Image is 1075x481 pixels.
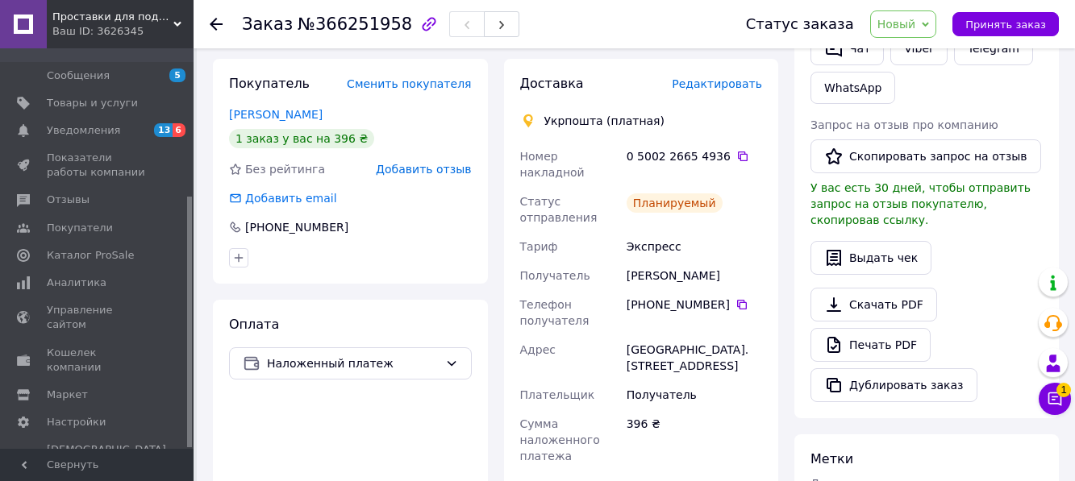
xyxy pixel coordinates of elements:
[47,248,134,263] span: Каталог ProSale
[623,380,765,409] div: Получатель
[229,108,323,121] a: [PERSON_NAME]
[520,150,585,179] span: Номер накладной
[520,76,584,91] span: Доставка
[1039,383,1071,415] button: Чат с покупателем1
[520,388,595,401] span: Плательщик
[810,118,998,131] span: Запрос на отзыв про компанию
[298,15,412,34] span: №366251958
[347,77,471,90] span: Сменить покупателя
[623,409,765,471] div: 396 ₴
[210,16,223,32] div: Вернуться назад
[227,190,339,206] div: Добавить email
[229,76,310,91] span: Покупатель
[810,451,853,466] span: Метки
[52,10,173,24] span: Проставки для поднятия клиренса
[520,298,590,327] span: Телефон получателя
[1056,383,1071,397] span: 1
[154,123,173,137] span: 13
[623,335,765,380] div: [GEOGRAPHIC_DATA]. [STREET_ADDRESS]
[520,195,598,224] span: Статус отправления
[672,77,762,90] span: Редактировать
[540,113,669,129] div: Укрпошта (платная)
[520,269,590,282] span: Получатель
[245,163,325,176] span: Без рейтинга
[965,19,1046,31] span: Принять заказ
[244,219,350,235] div: [PHONE_NUMBER]
[810,328,931,362] a: Печать PDF
[746,16,854,32] div: Статус заказа
[229,317,279,332] span: Оплата
[267,355,439,372] span: Наложенный платеж
[627,296,762,313] div: [PHONE_NUMBER]
[47,388,88,402] span: Маркет
[47,303,149,332] span: Управление сайтом
[520,343,556,356] span: Адрес
[623,261,765,290] div: [PERSON_NAME]
[877,18,916,31] span: Новый
[810,72,895,104] a: WhatsApp
[47,96,138,110] span: Товары и услуги
[810,288,937,321] a: Скачать PDF
[520,240,558,253] span: Тариф
[810,139,1041,173] button: Скопировать запрос на отзыв
[229,129,374,148] div: 1 заказ у вас на 396 ₴
[47,68,110,83] span: Сообщения
[47,276,106,290] span: Аналитика
[244,190,339,206] div: Добавить email
[376,163,471,176] span: Добавить отзыв
[627,148,762,164] div: 0 5002 2665 4936
[810,241,931,275] button: Выдать чек
[627,193,723,213] div: Планируемый
[47,193,90,207] span: Отзывы
[810,368,977,402] button: Дублировать заказ
[242,15,293,34] span: Заказ
[52,24,194,39] div: Ваш ID: 3626345
[47,415,106,429] span: Настройки
[47,123,120,138] span: Уведомления
[169,68,185,82] span: 5
[47,221,113,235] span: Покупатели
[173,123,185,137] span: 6
[810,181,1031,226] span: У вас есть 30 дней, чтобы отправить запрос на отзыв покупателю, скопировав ссылку.
[520,417,600,462] span: Сумма наложенного платежа
[952,12,1059,36] button: Принять заказ
[623,232,765,261] div: Экспресс
[47,151,149,180] span: Показатели работы компании
[47,346,149,375] span: Кошелек компании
